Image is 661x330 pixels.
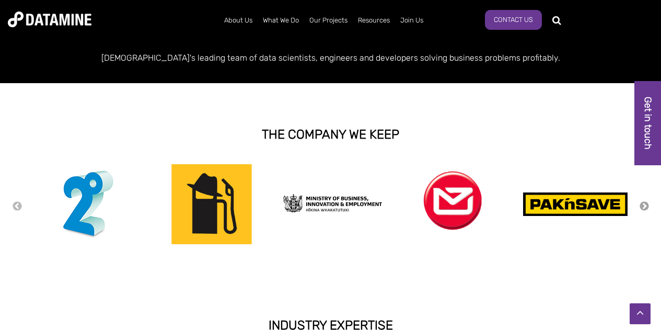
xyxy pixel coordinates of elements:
[159,164,264,244] img: GASPY
[304,7,353,34] a: Our Projects
[281,185,385,223] img: ministryofbusinessinnovationandemployment
[395,7,428,34] a: Join Us
[12,201,22,212] button: Previous
[353,7,395,34] a: Resources
[33,51,629,65] p: [DEMOGRAPHIC_DATA]'s leading team of data scientists, engineers and developers solving business p...
[258,7,304,34] a: What We Do
[485,10,542,30] a: Contact Us
[219,7,258,34] a: About Us
[262,127,399,142] strong: THE COMPANY WE KEEP
[8,12,91,27] img: Datamine
[43,159,133,249] img: 2degrees
[639,201,650,212] button: Next
[523,192,628,216] img: PaknSave
[634,81,661,165] a: Get in touch
[402,156,506,252] img: NZ Post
